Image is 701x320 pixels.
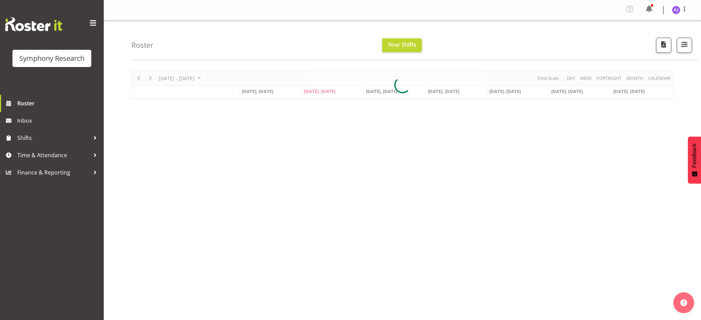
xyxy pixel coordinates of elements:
[680,299,687,306] img: help-xxl-2.png
[382,38,422,52] button: Your Shifts
[688,137,701,183] button: Feedback - Show survey
[388,41,416,48] span: Your Shifts
[677,38,692,53] button: Filter Shifts
[131,41,154,49] h4: Roster
[17,167,90,178] span: Finance & Reporting
[17,150,90,160] span: Time & Attendance
[17,115,100,126] span: Inbox
[672,6,680,14] img: aditi-jaiswal1830.jpg
[17,133,90,143] span: Shifts
[19,53,84,64] div: Symphony Research
[656,38,671,53] button: Download a PDF of the roster according to the set date range.
[17,98,100,109] span: Roster
[5,17,62,31] img: Rosterit website logo
[691,143,698,168] span: Feedback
